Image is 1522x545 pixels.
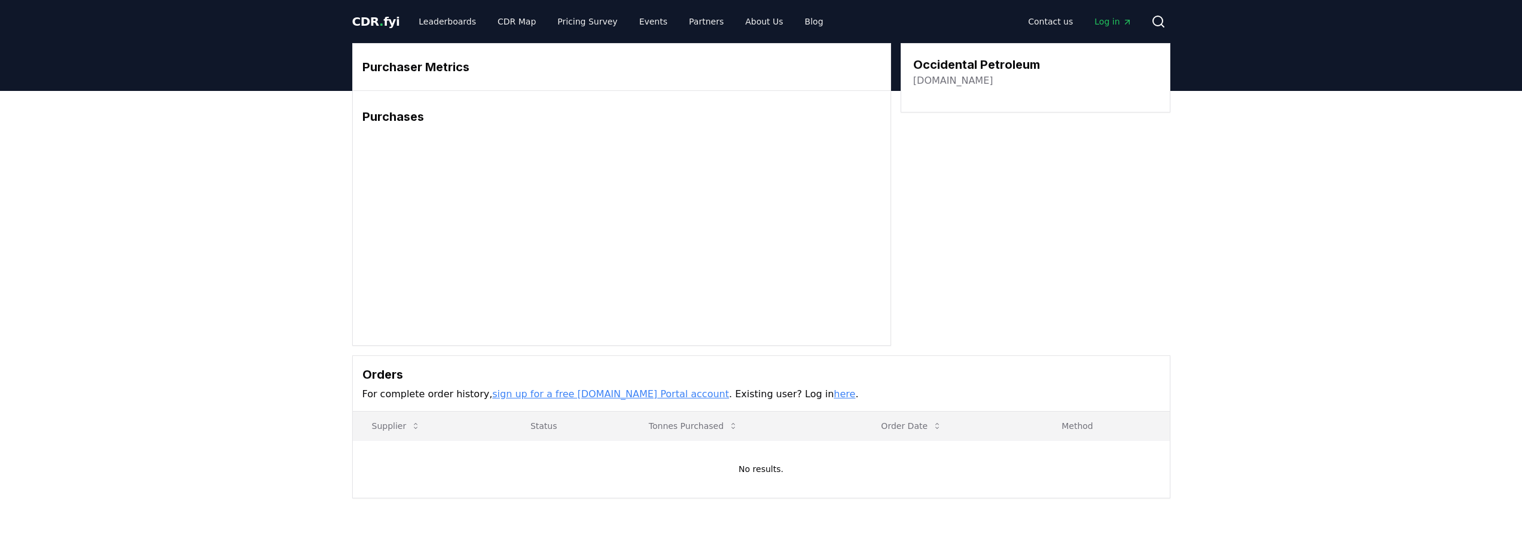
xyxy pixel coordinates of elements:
a: here [834,388,855,400]
span: CDR fyi [352,14,400,29]
p: Method [1052,420,1160,432]
button: Tonnes Purchased [639,414,748,438]
td: No results. [353,440,1170,498]
a: [DOMAIN_NAME] [913,74,993,88]
p: Status [521,420,620,432]
h3: Orders [362,366,1160,383]
a: About Us [736,11,792,32]
p: For complete order history, . Existing user? Log in . [362,387,1160,401]
a: CDR Map [488,11,545,32]
button: Supplier [362,414,431,438]
a: Contact us [1018,11,1082,32]
span: . [379,14,383,29]
a: Partners [679,11,733,32]
button: Order Date [871,414,951,438]
a: Leaderboards [409,11,486,32]
a: sign up for a free [DOMAIN_NAME] Portal account [492,388,729,400]
nav: Main [1018,11,1141,32]
span: Log in [1094,16,1131,28]
nav: Main [409,11,832,32]
a: Blog [795,11,833,32]
a: Events [630,11,677,32]
a: Log in [1085,11,1141,32]
a: Pricing Survey [548,11,627,32]
a: CDR.fyi [352,13,400,30]
h3: Purchaser Metrics [362,58,881,76]
h3: Purchases [362,108,881,126]
h3: Occidental Petroleum [913,56,1040,74]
